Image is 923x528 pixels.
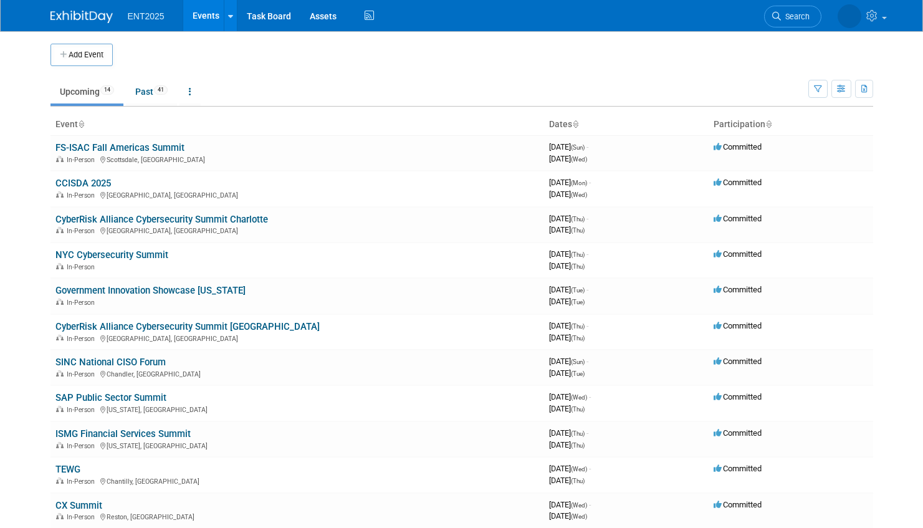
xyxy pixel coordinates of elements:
img: In-Person Event [56,335,64,341]
a: Upcoming14 [50,80,123,103]
span: In-Person [67,263,98,271]
img: In-Person Event [56,478,64,484]
th: Dates [544,114,709,135]
span: 41 [154,85,168,95]
div: Reston, [GEOGRAPHIC_DATA] [55,511,539,521]
span: - [589,464,591,473]
span: (Thu) [571,335,585,342]
span: ENT2025 [128,11,165,21]
span: [DATE] [549,476,585,485]
span: (Thu) [571,251,585,258]
span: Committed [714,249,762,259]
a: CyberRisk Alliance Cybersecurity Summit Charlotte [55,214,268,225]
a: Past41 [126,80,177,103]
span: - [589,178,591,187]
span: [DATE] [549,154,587,163]
div: Chandler, [GEOGRAPHIC_DATA] [55,368,539,378]
span: [DATE] [549,321,588,330]
span: In-Person [67,191,98,199]
a: Sort by Event Name [78,119,84,129]
span: [DATE] [549,357,588,366]
img: In-Person Event [56,191,64,198]
span: In-Person [67,299,98,307]
span: Committed [714,178,762,187]
th: Participation [709,114,873,135]
span: (Tue) [571,370,585,377]
div: [US_STATE], [GEOGRAPHIC_DATA] [55,440,539,450]
a: Sort by Participation Type [765,119,772,129]
span: In-Person [67,370,98,378]
span: 14 [100,85,114,95]
span: (Wed) [571,466,587,473]
a: Sort by Start Date [572,119,578,129]
img: In-Person Event [56,406,64,412]
span: (Thu) [571,216,585,223]
span: (Sun) [571,144,585,151]
img: In-Person Event [56,513,64,519]
span: (Sun) [571,358,585,365]
span: [DATE] [549,392,591,401]
span: In-Person [67,478,98,486]
span: [DATE] [549,464,591,473]
span: Committed [714,428,762,438]
a: SAP Public Sector Summit [55,392,166,403]
span: [DATE] [549,178,591,187]
span: Committed [714,357,762,366]
a: CyberRisk Alliance Cybersecurity Summit [GEOGRAPHIC_DATA] [55,321,320,332]
div: [GEOGRAPHIC_DATA], [GEOGRAPHIC_DATA] [55,333,539,343]
a: CCISDA 2025 [55,178,111,189]
span: (Tue) [571,299,585,305]
button: Add Event [50,44,113,66]
div: [GEOGRAPHIC_DATA], [GEOGRAPHIC_DATA] [55,190,539,199]
span: Committed [714,285,762,294]
div: [GEOGRAPHIC_DATA], [GEOGRAPHIC_DATA] [55,225,539,235]
span: [DATE] [549,333,585,342]
span: (Thu) [571,323,585,330]
span: [DATE] [549,190,587,199]
img: In-Person Event [56,227,64,233]
a: FS-ISAC Fall Americas Summit [55,142,184,153]
span: Committed [714,464,762,473]
span: (Thu) [571,406,585,413]
span: - [589,392,591,401]
a: ISMG Financial Services Summit [55,428,191,439]
span: (Thu) [571,442,585,449]
span: [DATE] [549,500,591,509]
span: [DATE] [549,404,585,413]
span: (Wed) [571,513,587,520]
a: CX Summit [55,500,102,511]
span: [DATE] [549,511,587,521]
span: [DATE] [549,368,585,378]
span: [DATE] [549,225,585,234]
span: - [586,142,588,151]
span: In-Person [67,227,98,235]
span: [DATE] [549,428,588,438]
span: [DATE] [549,297,585,306]
span: (Thu) [571,227,585,234]
a: NYC Cybersecurity Summit [55,249,168,261]
span: [DATE] [549,214,588,223]
span: Committed [714,500,762,509]
a: Government Innovation Showcase [US_STATE] [55,285,246,296]
span: - [586,214,588,223]
span: Search [781,12,810,21]
img: In-Person Event [56,156,64,162]
span: (Wed) [571,394,587,401]
img: In-Person Event [56,370,64,377]
span: (Thu) [571,263,585,270]
span: (Tue) [571,287,585,294]
span: - [589,500,591,509]
span: Committed [714,214,762,223]
div: Chantilly, [GEOGRAPHIC_DATA] [55,476,539,486]
span: [DATE] [549,249,588,259]
span: [DATE] [549,440,585,449]
img: In-Person Event [56,442,64,448]
span: In-Person [67,335,98,343]
span: (Mon) [571,180,587,186]
img: In-Person Event [56,263,64,269]
span: In-Person [67,156,98,164]
span: (Thu) [571,430,585,437]
span: In-Person [67,442,98,450]
span: In-Person [67,513,98,521]
span: Committed [714,321,762,330]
